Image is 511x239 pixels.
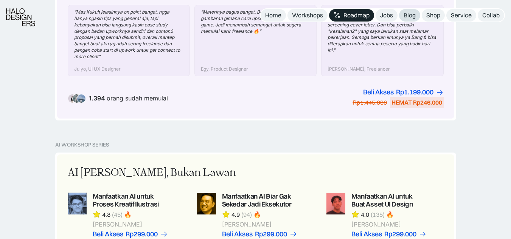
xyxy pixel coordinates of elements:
[222,230,253,238] div: Beli Akses
[363,88,444,96] a: Beli AksesRp1.199.000
[93,230,123,238] div: Beli Akses
[482,11,500,19] div: Collab
[89,94,105,102] span: 1.394
[396,88,433,96] div: Rp1.199.000
[201,66,248,72] div: Egy, Product Designer
[351,230,382,238] div: Beli Akses
[391,99,442,106] div: HEMAT Rp246.000
[328,9,437,54] div: "Makasih banyak Bang Borrys insight2nya, jadi banyak tau sisi hiring manager & design lead pas sc...
[328,66,390,72] div: [PERSON_NAME], Freelancer
[89,95,168,102] div: orang sudah memulai
[126,230,158,238] div: Rp299.000
[384,230,416,238] div: Rp299.000
[343,11,370,19] div: Roadmap
[380,11,393,19] div: Jobs
[68,165,236,181] div: AI [PERSON_NAME], Bukan Lawan
[287,9,328,22] a: Workshops
[74,66,121,72] div: Julyo, UI UX Designer
[363,88,394,96] div: Beli Akses
[74,9,183,60] div: “Mas Kukuh jelasinnya on point banget, ngga hanya ngasih tips yang general aja, tapi kebanyakan b...
[222,230,297,238] a: Beli AksesRp299.000
[255,230,287,238] div: Rp299.000
[265,11,281,19] div: Home
[55,142,109,148] div: AI Workshop Series
[353,99,387,106] div: Rp1.445.000
[478,9,504,22] a: Collab
[404,11,416,19] div: Blog
[201,9,310,34] div: “Materinya bagus banget. Bener-bener kasih gambaran gimana cara upscaling our freelance game. Jad...
[446,9,476,22] a: Service
[376,9,398,22] a: Jobs
[351,230,427,238] a: Beli AksesRp299.000
[422,9,445,22] a: Shop
[451,11,472,19] div: Service
[329,9,374,22] a: Roadmap
[426,11,440,19] div: Shop
[292,11,323,19] div: Workshops
[93,230,168,238] a: Beli AksesRp299.000
[261,9,286,22] a: Home
[399,9,420,22] a: Blog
